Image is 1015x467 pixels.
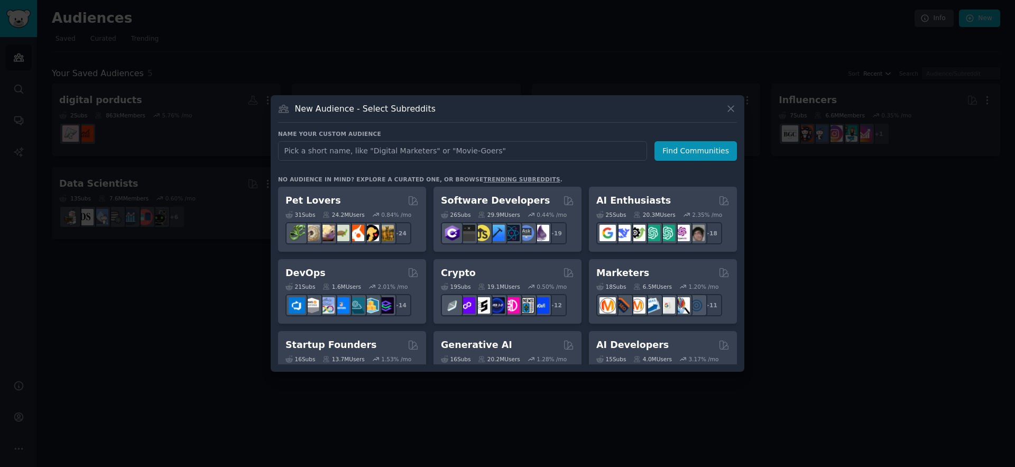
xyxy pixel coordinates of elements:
img: ethfinance [444,297,460,314]
img: AskMarketing [629,297,645,314]
h3: New Audience - Select Subreddits [295,103,436,114]
div: 1.53 % /mo [381,355,411,363]
div: 20.3M Users [633,211,675,218]
div: + 14 [389,294,411,316]
h2: Startup Founders [285,338,376,352]
img: ArtificalIntelligence [688,225,705,241]
h3: Name your custom audience [278,130,737,138]
h2: AI Developers [596,338,669,352]
div: 6.5M Users [633,283,672,290]
img: herpetology [289,225,305,241]
div: 0.84 % /mo [381,211,411,218]
div: 29.9M Users [478,211,520,218]
img: googleads [659,297,675,314]
img: turtle [333,225,349,241]
input: Pick a short name, like "Digital Marketers" or "Movie-Goers" [278,141,647,161]
img: Emailmarketing [644,297,660,314]
img: learnjavascript [474,225,490,241]
div: 13.7M Users [322,355,364,363]
div: 3.17 % /mo [689,355,719,363]
h2: Generative AI [441,338,512,352]
div: 24.2M Users [322,211,364,218]
img: iOSProgramming [488,225,505,241]
img: 0xPolygon [459,297,475,314]
button: Find Communities [654,141,737,161]
div: 19.1M Users [478,283,520,290]
img: leopardgeckos [318,225,335,241]
h2: Marketers [596,267,649,280]
div: 4.0M Users [633,355,672,363]
img: OnlineMarketing [688,297,705,314]
div: 15 Sub s [596,355,626,363]
div: 26 Sub s [441,211,470,218]
img: DeepSeek [614,225,631,241]
img: reactnative [503,225,520,241]
img: GoogleGeminiAI [599,225,616,241]
img: DevOpsLinks [333,297,349,314]
img: PlatformEngineers [377,297,394,314]
div: 31 Sub s [285,211,315,218]
h2: AI Enthusiasts [596,194,671,207]
img: csharp [444,225,460,241]
img: software [459,225,475,241]
div: 0.50 % /mo [537,283,567,290]
img: aws_cdk [363,297,379,314]
div: 16 Sub s [285,355,315,363]
div: 1.20 % /mo [689,283,719,290]
img: defi_ [533,297,549,314]
img: ethstaker [474,297,490,314]
div: + 12 [545,294,567,316]
div: 2.35 % /mo [692,211,722,218]
img: azuredevops [289,297,305,314]
img: bigseo [614,297,631,314]
img: chatgpt_promptDesign [644,225,660,241]
div: 2.01 % /mo [378,283,408,290]
img: ballpython [303,225,320,241]
img: CryptoNews [518,297,534,314]
img: Docker_DevOps [318,297,335,314]
img: content_marketing [599,297,616,314]
div: 0.44 % /mo [537,211,567,218]
div: 21 Sub s [285,283,315,290]
div: 16 Sub s [441,355,470,363]
div: 19 Sub s [441,283,470,290]
img: PetAdvice [363,225,379,241]
h2: Software Developers [441,194,550,207]
h2: DevOps [285,267,326,280]
h2: Pet Lovers [285,194,341,207]
div: 20.2M Users [478,355,520,363]
img: cockatiel [348,225,364,241]
img: AskComputerScience [518,225,534,241]
div: + 19 [545,222,567,244]
img: chatgpt_prompts_ [659,225,675,241]
img: AWS_Certified_Experts [303,297,320,314]
div: + 18 [700,222,722,244]
div: 25 Sub s [596,211,626,218]
img: AItoolsCatalog [629,225,645,241]
img: defiblockchain [503,297,520,314]
h2: Crypto [441,267,476,280]
img: platformengineering [348,297,364,314]
a: trending subreddits [483,176,560,182]
div: No audience in mind? Explore a curated one, or browse . [278,176,562,183]
img: OpenAIDev [673,225,690,241]
img: elixir [533,225,549,241]
img: MarketingResearch [673,297,690,314]
div: 1.6M Users [322,283,361,290]
div: + 24 [389,222,411,244]
img: web3 [488,297,505,314]
div: 1.28 % /mo [537,355,567,363]
div: + 11 [700,294,722,316]
div: 18 Sub s [596,283,626,290]
img: dogbreed [377,225,394,241]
